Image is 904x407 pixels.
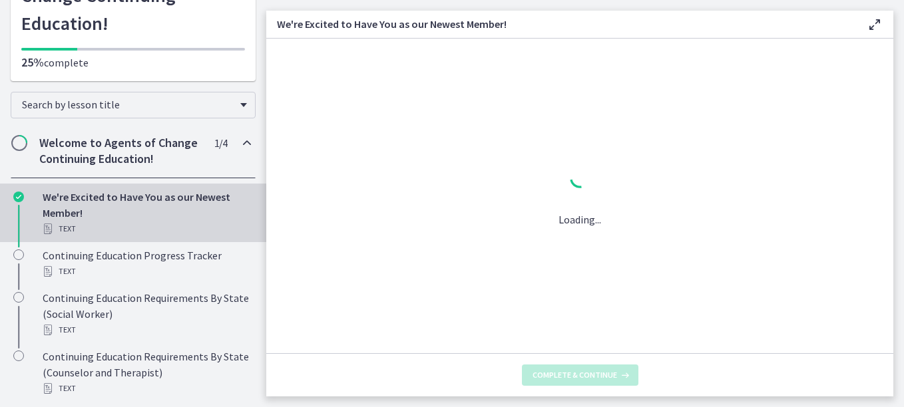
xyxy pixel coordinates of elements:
p: Loading... [559,211,601,227]
div: Text [43,221,250,237]
p: complete [21,55,245,70]
span: 25% [21,55,44,70]
div: Continuing Education Requirements By State (Social Worker) [43,290,250,338]
div: Continuing Education Requirements By State (Counselor and Therapist) [43,348,250,396]
div: Search by lesson title [11,92,256,118]
div: Text [43,322,250,338]
div: 1 [559,165,601,196]
span: Search by lesson title [22,98,234,111]
button: Complete & continue [522,364,638,386]
span: 1 / 4 [214,135,227,151]
div: We're Excited to Have You as our Newest Member! [43,189,250,237]
h2: Welcome to Agents of Change Continuing Education! [39,135,202,167]
h3: We're Excited to Have You as our Newest Member! [277,16,845,32]
i: Completed [13,192,24,202]
div: Text [43,380,250,396]
span: Complete & continue [533,370,617,380]
div: Text [43,263,250,279]
div: Continuing Education Progress Tracker [43,247,250,279]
